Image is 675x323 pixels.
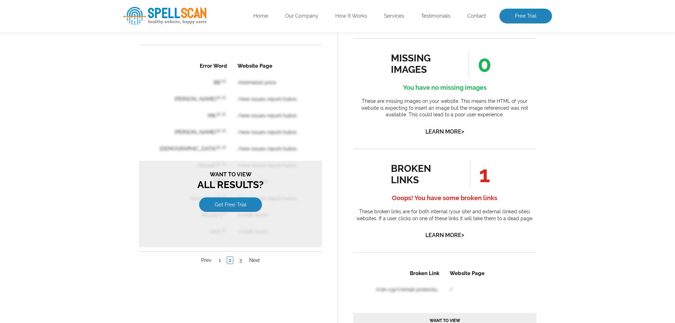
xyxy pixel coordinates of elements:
h4: Ooops! You have some broken links [353,193,536,204]
a: Contact [467,13,486,20]
a: Next [109,199,123,206]
img: spellScan [123,7,206,25]
th: Broken Link [1,1,91,17]
span: 0 [469,51,491,77]
a: Learn More> [425,232,464,238]
span: Want to view [3,53,180,58]
h3: All Results? [3,114,180,133]
a: Get Free Trial [60,140,123,155]
span: > [461,230,464,240]
a: How It Works [335,13,367,20]
a: Our Company [285,13,318,20]
a: Get Free Trial [63,74,120,86]
h3: All Results? [3,53,180,67]
th: Website Page [92,1,146,17]
a: 1 [88,99,94,107]
a: 2 [88,199,94,207]
a: Prev [60,199,74,206]
span: Want to view [3,114,180,120]
th: Error Word [16,1,93,17]
a: 1 [78,199,84,206]
div: broken links [391,163,453,186]
h4: You have no missing images [353,82,536,93]
a: Home [253,13,268,20]
span: > [461,127,464,136]
a: Learn More> [425,128,464,135]
a: Testimonials [421,13,450,20]
div: missing images [391,52,453,75]
a: Services [384,13,404,20]
span: 1 [470,161,490,187]
a: Free Trial [499,9,552,24]
a: 3 [99,199,104,206]
th: Website Page [94,1,167,17]
p: These broken links are for both internal (your site) and external (linked sites) websites. If a u... [353,208,536,222]
p: These are missing images on your website. This means the HTML of your website is expecting to ins... [353,98,536,118]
